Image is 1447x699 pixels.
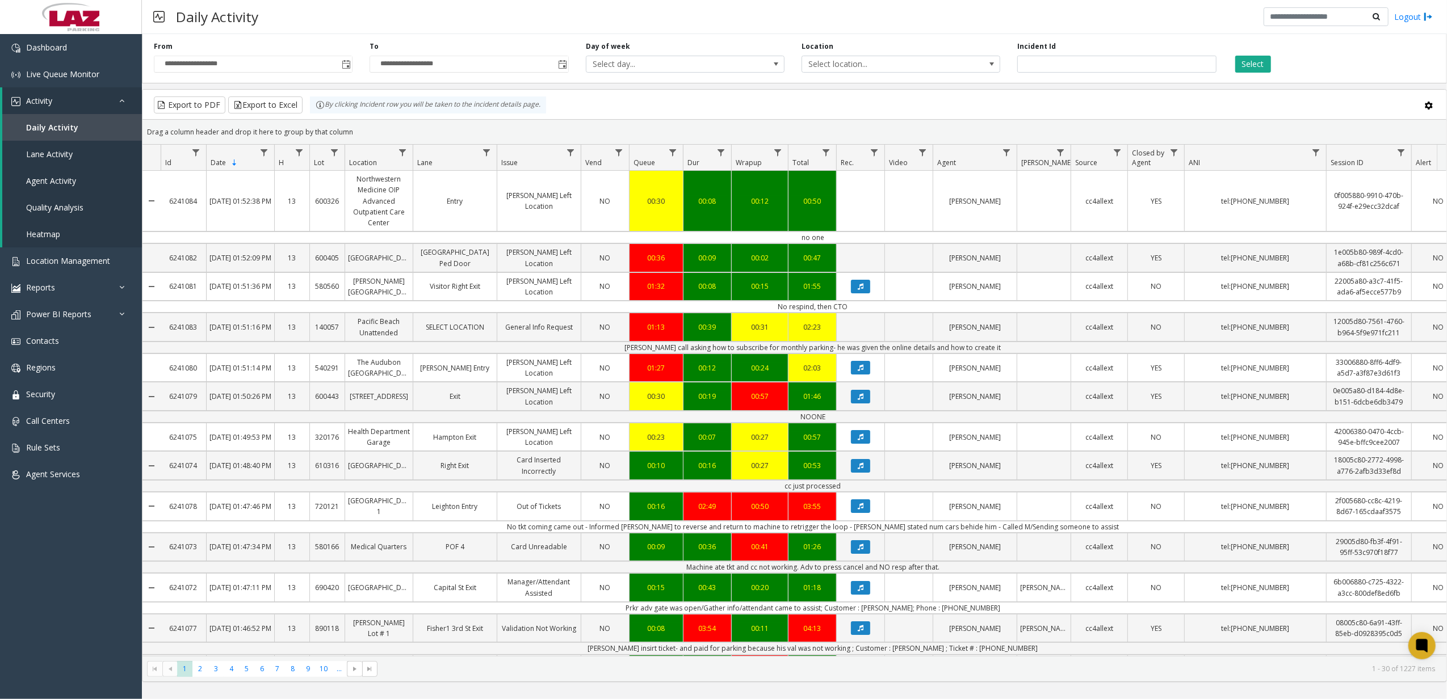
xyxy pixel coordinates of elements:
[632,252,680,263] div: 00:36
[630,250,683,266] a: 00:36
[735,281,785,292] div: 00:15
[11,257,20,266] img: 'icon'
[791,432,833,443] div: 00:57
[161,388,206,405] a: 6241079
[632,501,680,512] div: 00:16
[1185,388,1326,405] a: tel:[PHONE_NUMBER]
[1128,457,1184,474] a: YES
[1185,360,1326,376] a: tel:[PHONE_NUMBER]
[581,193,629,209] a: NO
[161,278,206,294] a: 6241081
[686,363,728,373] div: 00:12
[207,360,274,376] a: [DATE] 01:51:14 PM
[683,250,731,266] a: 00:09
[630,193,683,209] a: 00:30
[11,70,20,79] img: 'icon'
[1071,429,1127,445] a: cc4allext
[791,252,833,263] div: 00:47
[413,457,497,474] a: Right Exit
[161,498,206,515] a: 6241078
[735,196,785,207] div: 00:12
[26,175,76,186] span: Agent Activity
[819,145,834,160] a: Total Filter Menu
[933,429,1017,445] a: [PERSON_NAME]
[2,167,142,194] a: Agent Activity
[142,378,161,414] a: Collapse Details
[339,56,352,72] span: Toggle popup
[600,322,611,332] span: NO
[683,388,731,405] a: 00:19
[1185,193,1326,209] a: tel:[PHONE_NUMBER]
[1128,193,1184,209] a: YES
[933,250,1017,266] a: [PERSON_NAME]
[600,253,611,263] span: NO
[788,278,836,294] a: 01:55
[153,3,165,31] img: pageIcon
[1185,429,1326,445] a: tel:[PHONE_NUMBER]
[933,319,1017,335] a: [PERSON_NAME]
[1053,145,1068,160] a: Parker Filter Menu
[933,498,1017,515] a: [PERSON_NAME]
[228,96,303,113] button: Export to Excel
[581,360,629,376] a: NO
[630,319,683,335] a: 01:13
[413,278,497,294] a: Visitor Right Exit
[310,388,345,405] a: 600443
[933,388,1017,405] a: [PERSON_NAME]
[188,145,204,160] a: Id Filter Menu
[11,310,20,319] img: 'icon'
[275,498,309,515] a: 13
[26,69,99,79] span: Live Queue Monitor
[161,457,206,474] a: 6241074
[630,388,683,405] a: 00:30
[497,382,581,410] a: [PERSON_NAME] Left Location
[275,250,309,266] a: 13
[26,255,110,266] span: Location Management
[1235,56,1271,73] button: Select
[2,141,142,167] a: Lane Activity
[497,187,581,214] a: [PERSON_NAME] Left Location
[632,391,680,402] div: 00:30
[732,278,788,294] a: 00:15
[395,145,410,160] a: Location Filter Menu
[413,429,497,445] a: Hampton Exit
[581,278,629,294] a: NO
[1128,429,1184,445] a: NO
[1327,187,1411,214] a: 0f005880-9910-470b-924f-e29ecc32dcaf
[2,87,142,114] a: Activity
[802,41,833,52] label: Location
[161,429,206,445] a: 6241075
[1327,452,1411,479] a: 18005c80-2772-4998-a776-2afb3d33ef8d
[791,460,833,471] div: 00:53
[1424,11,1433,23] img: logout
[1185,457,1326,474] a: tel:[PHONE_NUMBER]
[1327,244,1411,271] a: 1e005b80-989f-4cd0-a68b-cf81c256c671
[345,457,413,474] a: [GEOGRAPHIC_DATA]
[563,145,578,160] a: Issue Filter Menu
[310,193,345,209] a: 600326
[683,429,731,445] a: 00:07
[310,429,345,445] a: 320176
[26,309,91,319] span: Power BI Reports
[26,469,80,479] span: Agent Services
[207,250,274,266] a: [DATE] 01:52:09 PM
[1394,11,1433,23] a: Logout
[1128,388,1184,405] a: YES
[581,388,629,405] a: NO
[370,41,379,52] label: To
[316,100,325,110] img: infoIcon.svg
[581,319,629,335] a: NO
[292,145,307,160] a: H Filter Menu
[413,388,497,405] a: Exit
[632,432,680,443] div: 00:23
[345,273,413,300] a: [PERSON_NAME][GEOGRAPHIC_DATA]
[207,388,274,405] a: [DATE] 01:50:26 PM
[2,221,142,247] a: Heatmap
[26,95,52,106] span: Activity
[791,391,833,402] div: 01:46
[1327,492,1411,520] a: 2f005680-cc8c-4219-8d67-165cdaaf3575
[1327,382,1411,410] a: 0e005a80-d184-4d8e-b151-6dcbe6db3479
[1185,319,1326,335] a: tel:[PHONE_NUMBER]
[1071,498,1127,515] a: cc4allext
[26,389,55,399] span: Security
